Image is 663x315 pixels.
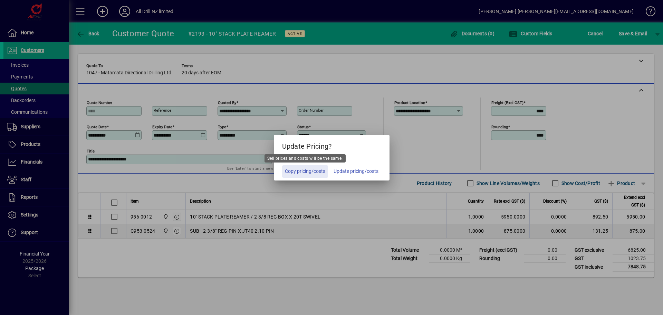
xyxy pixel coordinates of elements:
[334,168,378,175] span: Update pricing/costs
[274,135,390,155] h5: Update Pricing?
[282,165,328,178] button: Copy pricing/costs
[265,154,346,163] div: Sell prices and costs will be the same.
[331,165,381,178] button: Update pricing/costs
[285,168,325,175] span: Copy pricing/costs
